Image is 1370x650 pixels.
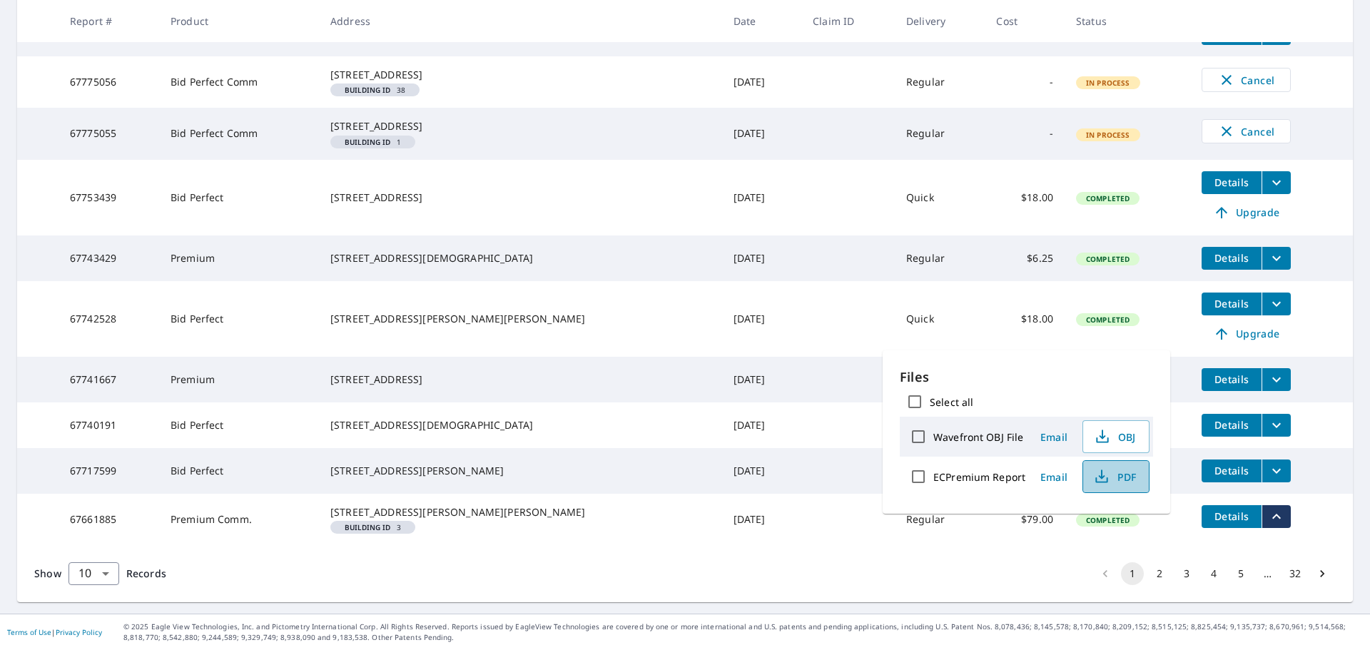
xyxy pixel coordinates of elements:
td: $18.00 [985,281,1065,357]
em: Building ID [345,524,391,531]
label: ECPremium Report [933,470,1025,484]
button: Go to page 2 [1148,562,1171,585]
div: [STREET_ADDRESS][DEMOGRAPHIC_DATA] [330,251,711,265]
button: Go to next page [1311,562,1334,585]
span: PDF [1092,468,1137,485]
td: 67775055 [59,108,159,159]
button: filesDropdownBtn-67717599 [1262,459,1291,482]
button: OBJ [1082,420,1150,453]
a: Terms of Use [7,627,51,637]
td: [DATE] [722,108,802,159]
span: Details [1210,372,1253,386]
div: [STREET_ADDRESS][PERSON_NAME][PERSON_NAME] [330,505,711,519]
td: $18.00 [985,160,1065,235]
span: Email [1037,430,1071,444]
button: filesDropdownBtn-67743429 [1262,247,1291,270]
td: $6.25 [985,235,1065,281]
button: detailsBtn-67740191 [1202,414,1262,437]
td: 67743429 [59,235,159,281]
button: Go to page 5 [1229,562,1252,585]
span: In Process [1077,130,1139,140]
span: 1 [336,138,410,146]
span: Email [1037,470,1071,484]
td: 67742528 [59,281,159,357]
div: [STREET_ADDRESS][DEMOGRAPHIC_DATA] [330,418,711,432]
td: [DATE] [722,56,802,108]
div: 10 [68,554,119,594]
div: [STREET_ADDRESS] [330,119,711,133]
a: Privacy Policy [56,627,102,637]
div: … [1257,567,1279,581]
td: [DATE] [722,357,802,402]
label: Wavefront OBJ File [933,430,1023,444]
button: PDF [1082,460,1150,493]
span: Completed [1077,254,1138,264]
button: page 1 [1121,562,1144,585]
div: [STREET_ADDRESS] [330,191,711,205]
span: Details [1210,251,1253,265]
p: © 2025 Eagle View Technologies, Inc. and Pictometry International Corp. All Rights Reserved. Repo... [123,621,1363,643]
div: [STREET_ADDRESS] [330,68,711,82]
td: Premium [159,235,319,281]
div: [STREET_ADDRESS][PERSON_NAME][PERSON_NAME] [330,312,711,326]
td: [DATE] [722,448,802,494]
td: [DATE] [722,235,802,281]
span: Cancel [1217,71,1276,88]
td: Bid Perfect [159,448,319,494]
td: [DATE] [722,402,802,448]
td: [DATE] [722,494,802,545]
td: $79.00 [985,494,1065,545]
span: OBJ [1092,428,1137,445]
button: Go to page 3 [1175,562,1198,585]
span: Completed [1077,315,1138,325]
td: [DATE] [722,281,802,357]
td: 67717599 [59,448,159,494]
td: Bid Perfect Comm [159,108,319,159]
span: Upgrade [1210,325,1282,342]
button: filesDropdownBtn-67742528 [1262,293,1291,315]
button: Go to page 4 [1202,562,1225,585]
td: Bid Perfect [159,160,319,235]
button: filesDropdownBtn-67740191 [1262,414,1291,437]
td: - [985,56,1065,108]
span: In Process [1077,78,1139,88]
span: Details [1210,509,1253,523]
td: Bid Perfect [159,402,319,448]
button: Email [1031,426,1077,448]
span: Cancel [1217,123,1276,140]
div: [STREET_ADDRESS] [330,372,711,387]
button: detailsBtn-67742528 [1202,293,1262,315]
td: - [985,108,1065,159]
a: Upgrade [1202,201,1291,224]
td: 67661885 [59,494,159,545]
p: | [7,628,102,636]
span: Details [1210,418,1253,432]
button: detailsBtn-67717599 [1202,459,1262,482]
span: Details [1210,176,1253,189]
td: Quick [895,160,985,235]
p: Files [900,367,1153,387]
a: Upgrade [1202,323,1291,345]
button: Go to page 32 [1284,562,1306,585]
button: Cancel [1202,119,1291,143]
div: [STREET_ADDRESS][PERSON_NAME] [330,464,711,478]
button: detailsBtn-67753439 [1202,171,1262,194]
button: detailsBtn-67741667 [1202,368,1262,391]
span: 38 [336,86,414,93]
span: Show [34,567,61,580]
td: Premium Comm. [159,494,319,545]
span: 3 [336,524,410,531]
span: Upgrade [1210,204,1282,221]
em: Building ID [345,86,391,93]
td: Regular [895,56,985,108]
label: Select all [930,395,973,409]
span: Completed [1077,515,1138,525]
em: Building ID [345,138,391,146]
button: filesDropdownBtn-67741667 [1262,368,1291,391]
span: Details [1210,464,1253,477]
td: Quick [895,281,985,357]
div: Show 10 records [68,562,119,585]
button: Cancel [1202,68,1291,92]
button: Email [1031,466,1077,488]
td: Bid Perfect Comm [159,56,319,108]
